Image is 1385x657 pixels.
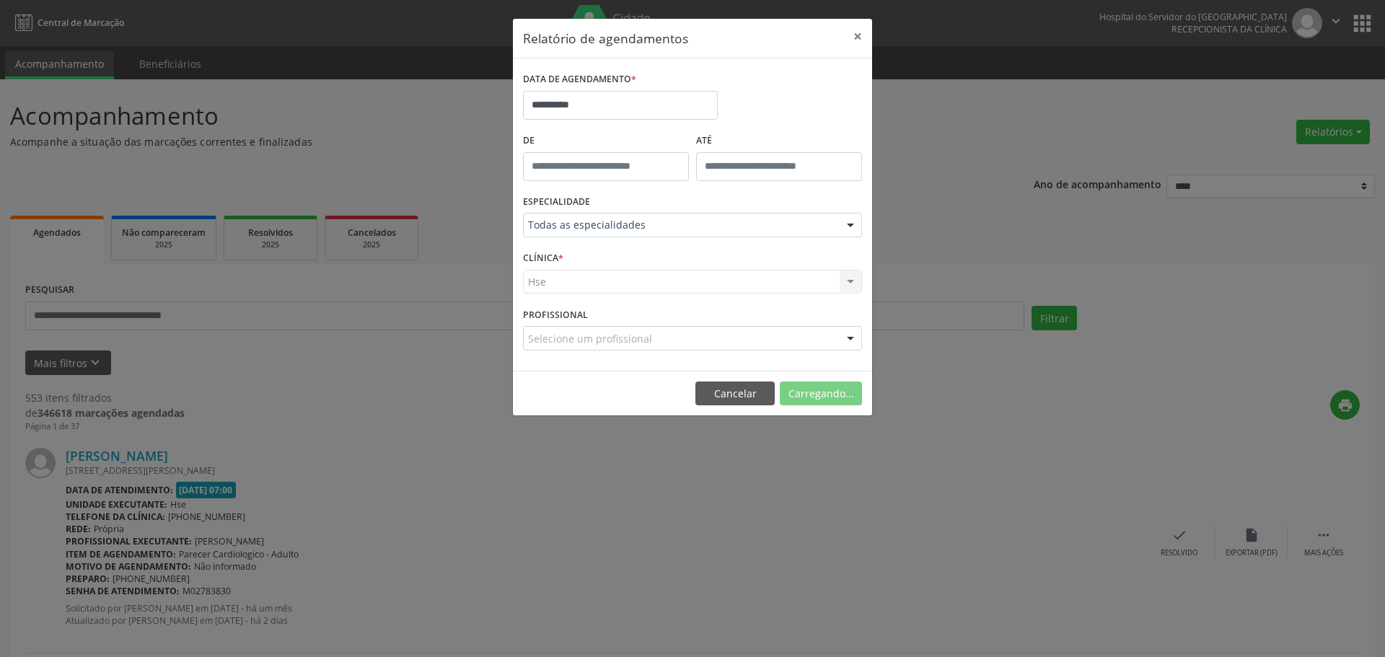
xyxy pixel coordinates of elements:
[523,130,689,152] label: De
[523,69,636,91] label: DATA DE AGENDAMENTO
[843,19,872,54] button: Close
[523,29,688,48] h5: Relatório de agendamentos
[523,247,563,270] label: CLÍNICA
[528,218,832,232] span: Todas as especialidades
[695,382,775,406] button: Cancelar
[696,130,862,152] label: ATÉ
[528,331,652,346] span: Selecione um profissional
[780,382,862,406] button: Carregando...
[523,304,588,326] label: PROFISSIONAL
[523,191,590,213] label: ESPECIALIDADE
